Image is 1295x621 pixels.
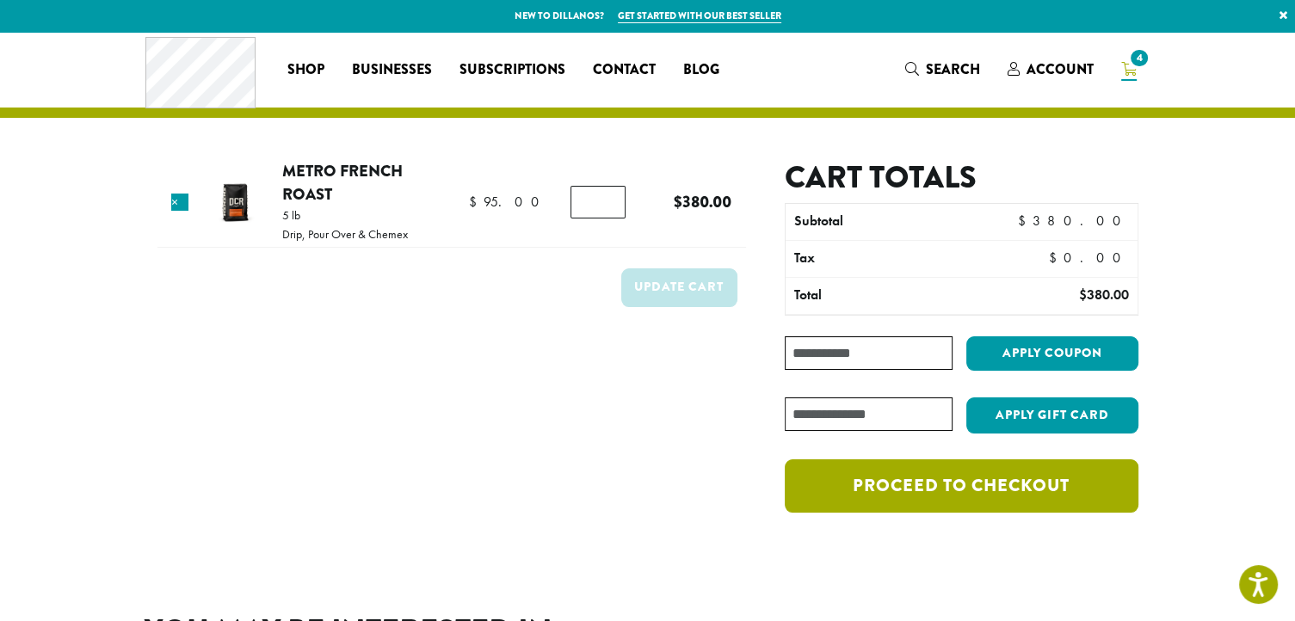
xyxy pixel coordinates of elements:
[1027,59,1094,79] span: Account
[621,268,737,307] button: Update cart
[287,59,324,81] span: Shop
[459,59,565,81] span: Subscriptions
[785,459,1138,513] a: Proceed to checkout
[966,397,1138,433] button: Apply Gift Card
[469,193,547,211] bdi: 95.00
[207,175,263,231] img: Metro French Roast
[785,159,1138,196] h2: Cart totals
[570,186,626,218] input: Product quantity
[171,194,188,211] a: Remove this item
[274,56,338,83] a: Shop
[1049,249,1064,267] span: $
[674,190,682,213] span: $
[469,193,484,211] span: $
[1078,286,1128,304] bdi: 380.00
[1078,286,1086,304] span: $
[282,209,408,221] p: 5 lb
[1127,46,1150,70] span: 4
[966,336,1138,372] button: Apply coupon
[891,55,994,83] a: Search
[352,59,432,81] span: Businesses
[282,159,403,206] a: Metro French Roast
[593,59,656,81] span: Contact
[282,228,408,240] p: Drip, Pour Over & Chemex
[786,278,996,314] th: Total
[1049,249,1129,267] bdi: 0.00
[674,190,731,213] bdi: 380.00
[683,59,719,81] span: Blog
[786,241,1034,277] th: Tax
[786,204,996,240] th: Subtotal
[618,9,781,23] a: Get started with our best seller
[1017,212,1032,230] span: $
[1017,212,1128,230] bdi: 380.00
[926,59,980,79] span: Search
